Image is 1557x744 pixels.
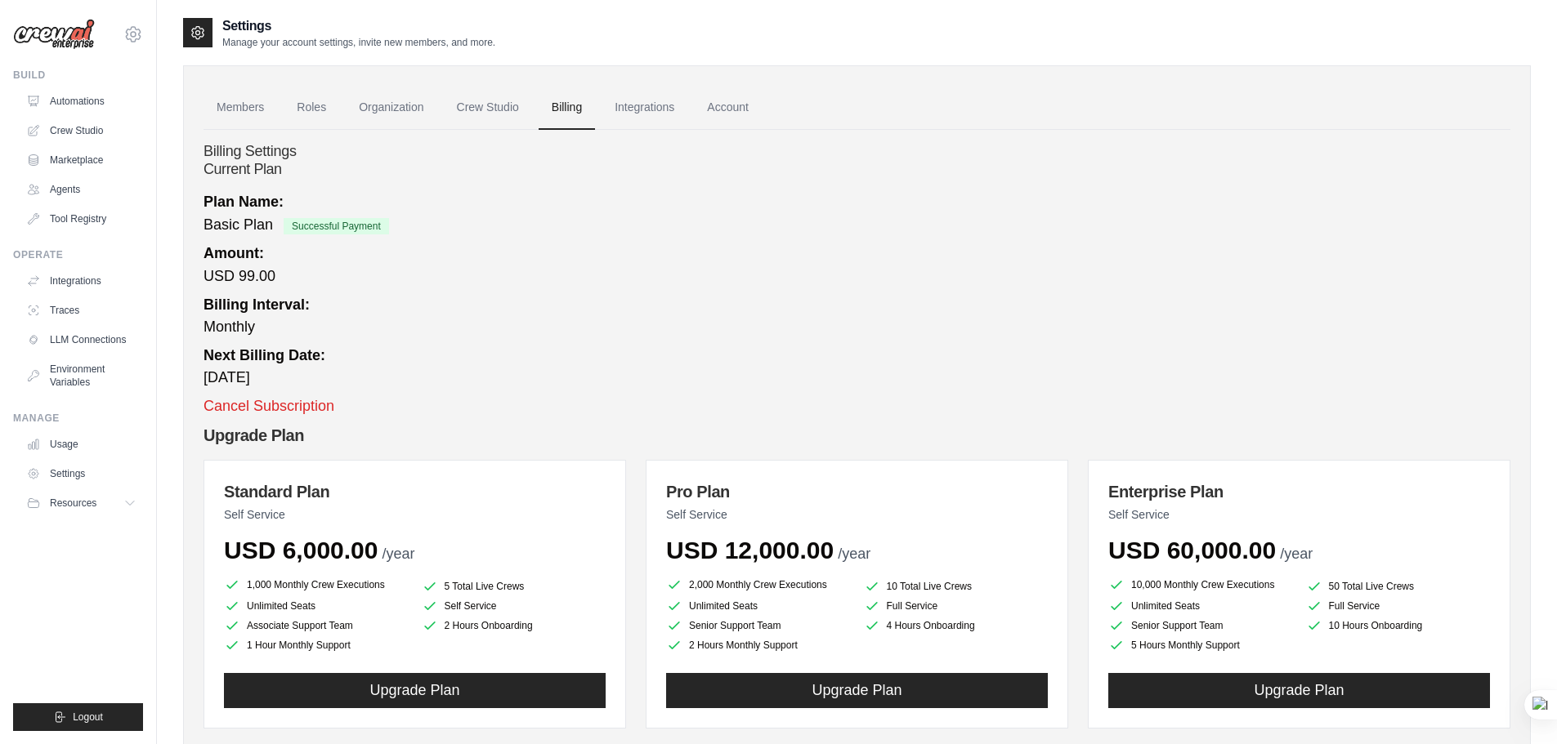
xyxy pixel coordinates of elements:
[20,118,143,144] a: Crew Studio
[666,480,1048,503] h3: Pro Plan
[204,296,310,313] strong: Billing Interval:
[864,578,1049,595] li: 10 Total Live Crews
[422,617,606,634] li: 2 Hours Onboarding
[284,218,389,234] span: Successful Payment
[1108,673,1490,708] button: Upgrade Plan
[864,617,1049,634] li: 4 Hours Onboarding
[666,575,851,595] li: 2,000 Monthly Crew Executions
[1108,598,1293,614] li: Unlimited Seats
[346,86,436,130] a: Organization
[1108,537,1276,564] span: USD 60,000.00
[382,546,414,562] span: /year
[422,578,606,595] li: 5 Total Live Crews
[204,395,334,417] button: Cancel Subscription
[204,424,1510,447] h2: Upgrade Plan
[204,347,325,363] strong: Next Billing Date:
[666,673,1048,708] button: Upgrade Plan
[50,497,96,510] span: Resources
[224,506,606,523] p: Self Service
[1108,575,1293,595] li: 10,000 Monthly Crew Executions
[694,86,762,130] a: Account
[20,147,143,173] a: Marketplace
[838,546,870,562] span: /year
[204,194,284,210] strong: Plan Name:
[13,69,143,82] div: Build
[204,86,277,130] a: Members
[224,598,409,614] li: Unlimited Seats
[1108,617,1293,634] li: Senior Support Team
[284,86,339,130] a: Roles
[204,245,264,261] strong: Amount:
[1280,546,1313,562] span: /year
[422,598,606,614] li: Self Service
[13,412,143,425] div: Manage
[539,86,595,130] a: Billing
[20,88,143,114] a: Automations
[666,506,1048,523] p: Self Service
[20,206,143,232] a: Tool Registry
[204,143,1510,161] h4: Billing Settings
[666,598,851,614] li: Unlimited Seats
[224,537,378,564] span: USD 6,000.00
[20,431,143,457] a: Usage
[222,16,495,36] h2: Settings
[20,327,143,353] a: LLM Connections
[20,176,143,203] a: Agents
[1306,598,1491,614] li: Full Service
[222,36,495,49] p: Manage your account settings, invite new members, and more.
[224,617,409,634] li: Associate Support Team
[20,490,143,516] button: Resources
[20,268,143,294] a: Integrations
[20,356,143,395] a: Environment Variables
[666,637,851,653] li: 2 Hours Monthly Support
[204,345,1510,389] div: [DATE]
[224,480,606,503] h3: Standard Plan
[224,673,606,708] button: Upgrade Plan
[20,297,143,323] a: Traces
[666,537,834,564] span: USD 12,000.00
[1108,506,1490,523] p: Self Service
[204,294,1510,338] div: Monthly
[224,637,409,653] li: 1 Hour Monthly Support
[864,598,1049,614] li: Full Service
[1108,480,1490,503] h3: Enterprise Plan
[73,711,103,724] span: Logout
[204,268,275,284] span: USD 99.00
[13,248,143,261] div: Operate
[666,617,851,634] li: Senior Support Team
[1108,637,1293,653] li: 5 Hours Monthly Support
[224,575,409,595] li: 1,000 Monthly Crew Executions
[13,19,95,50] img: Logo
[602,86,687,130] a: Integrations
[1306,578,1491,595] li: 50 Total Live Crews
[204,216,273,233] span: Basic Plan
[444,86,532,130] a: Crew Studio
[20,461,143,487] a: Settings
[13,703,143,731] button: Logout
[204,161,1510,179] h2: Current Plan
[1306,617,1491,634] li: 10 Hours Onboarding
